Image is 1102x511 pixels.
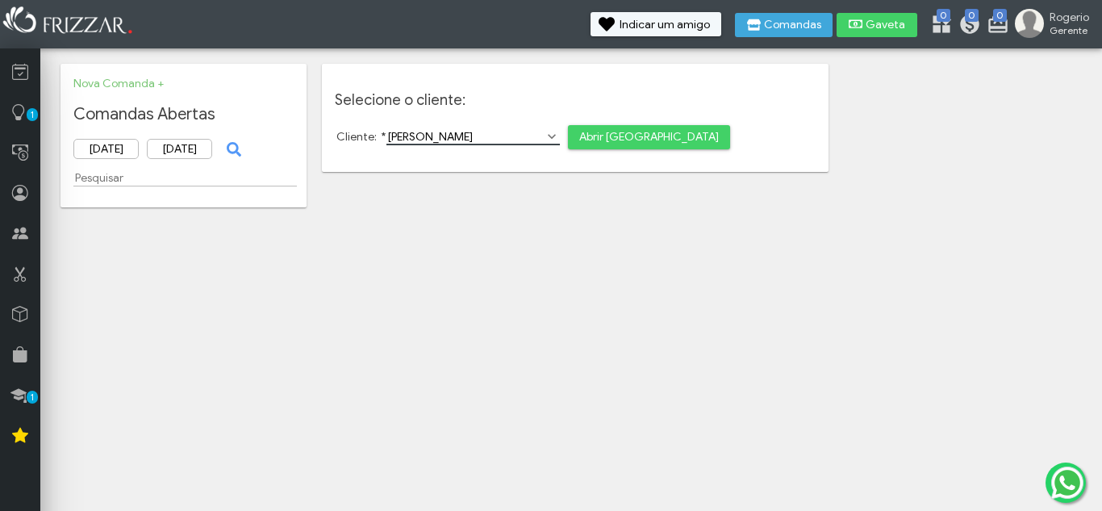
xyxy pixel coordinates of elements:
a: 0 [958,13,975,39]
input: Data Final [147,139,212,159]
span: Comandas [764,19,821,31]
span: 0 [937,9,950,22]
img: whatsapp.png [1048,463,1087,502]
span: ui-button [232,137,233,161]
button: Abrir [GEOGRAPHIC_DATA] [568,125,730,149]
span: 1 [27,391,38,404]
span: 1 [27,108,38,121]
button: Show Options [544,128,560,145]
a: 0 [987,13,1003,39]
a: Rogerio Gerente [1015,9,1094,41]
button: ui-button [220,137,244,161]
button: Indicar um amigo [591,12,721,36]
span: 0 [993,9,1007,22]
span: Gerente [1050,24,1089,36]
span: Abrir [GEOGRAPHIC_DATA] [579,125,719,149]
button: Gaveta [837,13,917,37]
a: Nova Comanda + [73,77,164,90]
a: 0 [930,13,946,39]
h3: Selecione o cliente: [335,91,816,109]
h2: Comandas Abertas [73,104,294,124]
span: Rogerio [1050,10,1089,24]
input: Pesquisar [73,170,297,186]
button: Comandas [735,13,833,37]
span: Indicar um amigo [620,19,710,31]
span: 0 [965,9,979,22]
label: Cliente: [336,130,387,144]
span: Gaveta [866,19,906,31]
